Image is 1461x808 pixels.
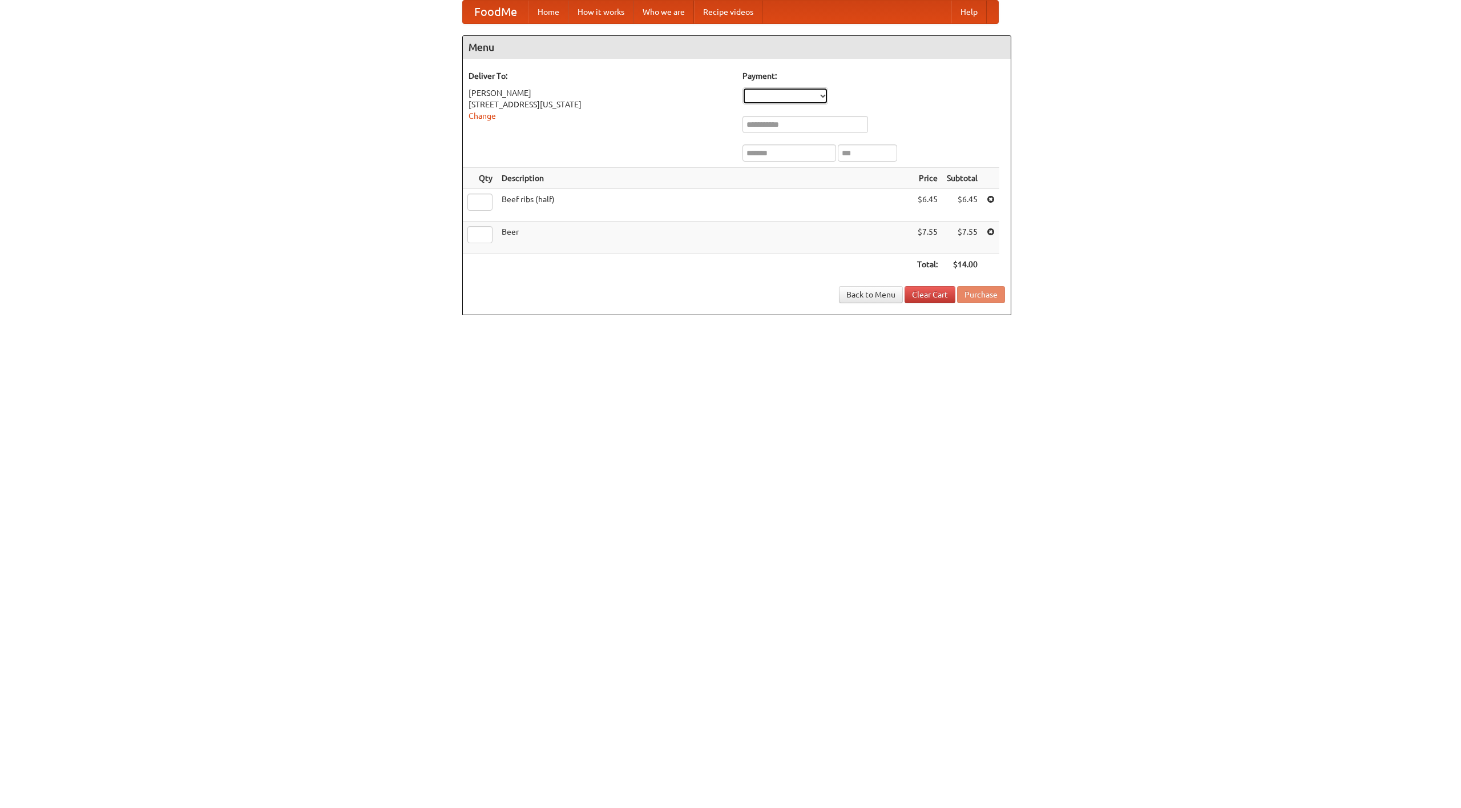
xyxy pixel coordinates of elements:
[905,286,955,303] a: Clear Cart
[694,1,762,23] a: Recipe videos
[742,70,1005,82] h5: Payment:
[528,1,568,23] a: Home
[463,168,497,189] th: Qty
[469,111,496,120] a: Change
[497,168,913,189] th: Description
[942,189,982,222] td: $6.45
[913,189,942,222] td: $6.45
[957,286,1005,303] button: Purchase
[942,254,982,275] th: $14.00
[913,168,942,189] th: Price
[633,1,694,23] a: Who we are
[497,189,913,222] td: Beef ribs (half)
[839,286,903,303] a: Back to Menu
[463,1,528,23] a: FoodMe
[469,99,731,110] div: [STREET_ADDRESS][US_STATE]
[469,87,731,99] div: [PERSON_NAME]
[463,36,1011,59] h4: Menu
[568,1,633,23] a: How it works
[497,222,913,254] td: Beer
[951,1,987,23] a: Help
[469,70,731,82] h5: Deliver To:
[913,222,942,254] td: $7.55
[942,222,982,254] td: $7.55
[942,168,982,189] th: Subtotal
[913,254,942,275] th: Total:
